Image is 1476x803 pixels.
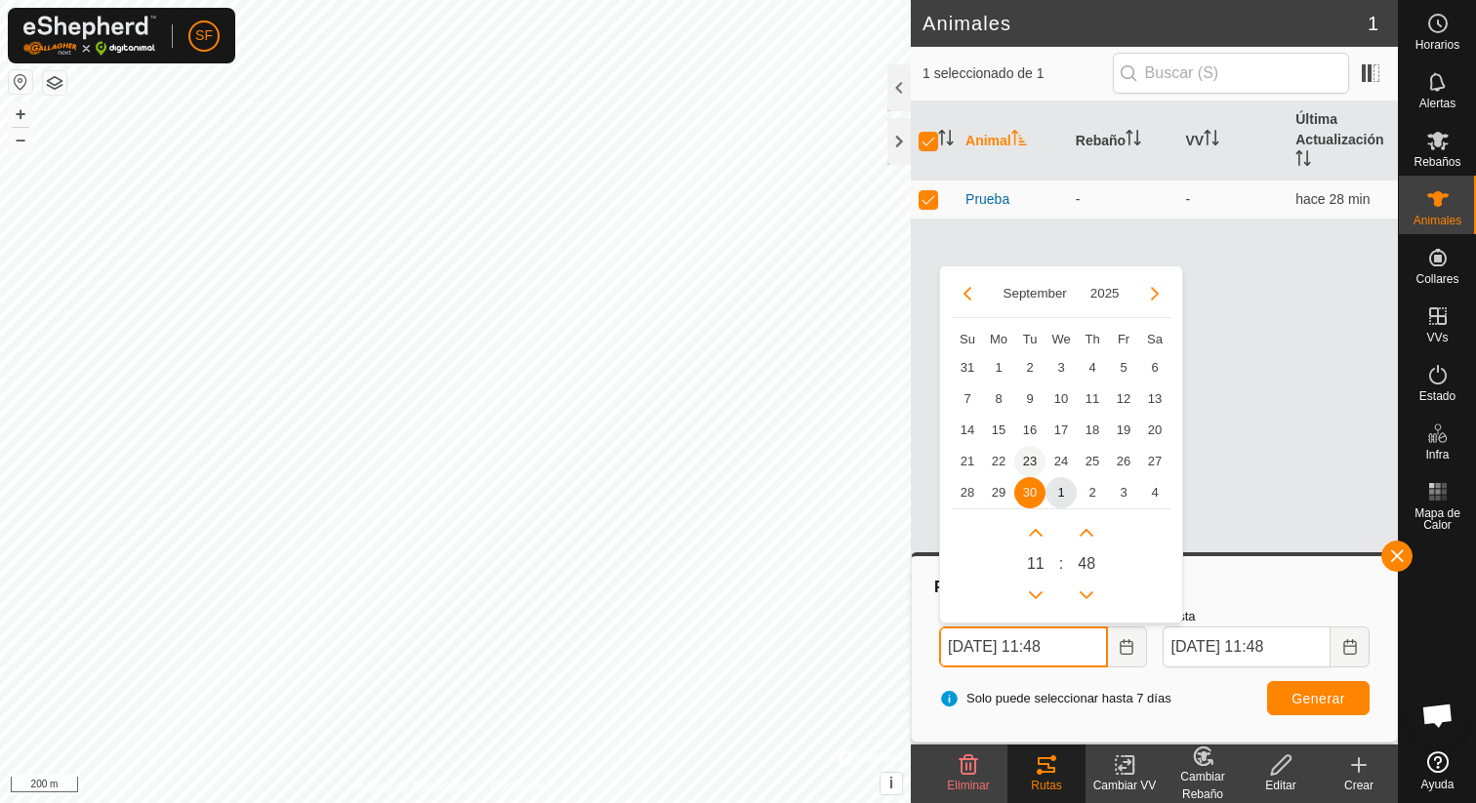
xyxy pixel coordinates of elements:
[958,101,1068,181] th: Animal
[195,25,213,46] span: SF
[1023,332,1038,346] span: Tu
[1014,415,1045,446] td: 16
[952,477,983,508] td: 28
[939,689,1171,708] span: Solo puede seleccionar hasta 7 días
[1399,743,1476,798] a: Ayuda
[1071,517,1102,548] p-button: Next Minute
[9,128,32,151] button: –
[1267,681,1370,715] button: Generar
[1077,352,1108,383] td: 4
[889,775,893,791] span: i
[1295,191,1370,207] span: 1 oct 2025, 11:19
[1126,133,1141,148] p-sorticon: Activar para ordenar
[1083,282,1127,304] button: Choose Year
[1014,383,1045,415] span: 9
[983,352,1014,383] td: 1
[1139,352,1170,383] td: 6
[1320,777,1398,794] div: Crear
[1059,552,1063,576] span: :
[1108,415,1139,446] td: 19
[922,63,1113,84] span: 1 seleccionado de 1
[1108,477,1139,508] span: 3
[983,477,1014,508] span: 29
[1108,352,1139,383] td: 5
[354,778,467,795] a: Política de Privacidad
[1108,626,1147,667] button: Choose Date
[1051,332,1070,346] span: We
[1045,352,1077,383] td: 3
[1108,383,1139,415] td: 12
[947,779,989,792] span: Eliminar
[1409,686,1467,744] div: Open chat
[43,71,66,95] button: Capas del Mapa
[1414,215,1461,226] span: Animales
[1076,189,1170,210] div: -
[1007,777,1086,794] div: Rutas
[1186,191,1191,207] app-display-virtual-paddock-transition: -
[1108,446,1139,477] td: 26
[1242,777,1320,794] div: Editar
[1014,352,1045,383] td: 2
[1139,415,1170,446] span: 20
[960,332,975,346] span: Su
[1077,477,1108,508] td: 2
[931,576,1377,599] div: Rutas
[1295,153,1311,169] p-sorticon: Activar para ordenar
[1404,507,1471,531] span: Mapa de Calor
[938,133,954,148] p-sorticon: Activar para ordenar
[1014,446,1045,477] td: 23
[1113,53,1349,94] input: Buscar (S)
[1139,278,1170,309] button: Next Month
[1419,390,1455,402] span: Estado
[9,70,32,94] button: Restablecer Mapa
[1139,477,1170,508] td: 4
[1045,446,1077,477] td: 24
[491,778,556,795] a: Contáctenos
[1178,101,1289,181] th: VV
[983,415,1014,446] td: 15
[1139,446,1170,477] td: 27
[1139,383,1170,415] span: 13
[1118,332,1129,346] span: Fr
[1419,98,1455,109] span: Alertas
[983,446,1014,477] span: 22
[1086,777,1164,794] div: Cambiar VV
[952,352,983,383] span: 31
[952,415,983,446] td: 14
[952,383,983,415] td: 7
[1014,477,1045,508] td: 30
[1068,101,1178,181] th: Rebaño
[1164,768,1242,803] div: Cambiar Rebaño
[1020,580,1051,611] p-button: Previous Hour
[1331,626,1370,667] button: Choose Date
[952,446,983,477] td: 21
[1045,477,1077,508] td: 1
[1163,607,1370,626] label: Hasta
[1077,446,1108,477] td: 25
[1421,779,1455,790] span: Ayuda
[1045,383,1077,415] td: 10
[1077,383,1108,415] td: 11
[983,383,1014,415] td: 8
[996,282,1075,304] button: Choose Month
[1071,580,1102,611] p-button: Previous Minute
[1027,552,1045,576] span: 11
[1077,415,1108,446] td: 18
[1414,156,1460,168] span: Rebaños
[1415,39,1459,51] span: Horarios
[1045,415,1077,446] span: 17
